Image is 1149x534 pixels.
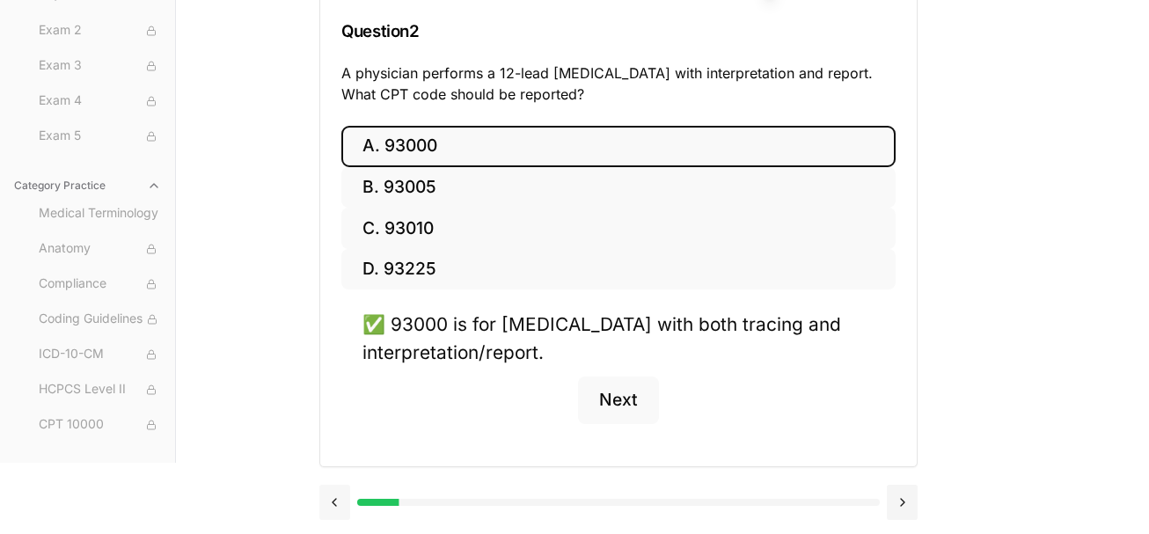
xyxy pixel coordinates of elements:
span: Exam 4 [39,91,161,111]
button: D. 93225 [341,249,896,290]
button: Exam 4 [32,87,168,115]
button: ICD-10-CM [32,340,168,369]
h3: Question 2 [341,5,896,57]
span: CPT 10000 [39,415,161,435]
span: Coding Guidelines [39,310,161,329]
button: Next [578,377,659,424]
span: ICD-10-CM [39,345,161,364]
button: Compliance [32,270,168,298]
button: Coding Guidelines [32,305,168,333]
button: Exam 2 [32,17,168,45]
div: ✅ 93000 is for [MEDICAL_DATA] with both tracing and interpretation/report. [362,311,875,365]
button: Medical Terminology [32,200,168,228]
p: A physician performs a 12-lead [MEDICAL_DATA] with interpretation and report. What CPT code shoul... [341,62,896,105]
button: C. 93010 [341,208,896,249]
button: Category Practice [7,172,168,200]
span: Exam 3 [39,56,161,76]
span: Compliance [39,274,161,294]
span: Medical Terminology [39,204,161,223]
button: HCPCS Level II [32,376,168,404]
button: CPT 20000 [32,446,168,474]
span: Exam 2 [39,21,161,40]
button: B. 93005 [341,167,896,208]
button: Exam 3 [32,52,168,80]
span: Exam 5 [39,127,161,146]
span: Anatomy [39,239,161,259]
button: Exam 5 [32,122,168,150]
button: Anatomy [32,235,168,263]
span: HCPCS Level II [39,380,161,399]
button: A. 93000 [341,126,896,167]
button: CPT 10000 [32,411,168,439]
